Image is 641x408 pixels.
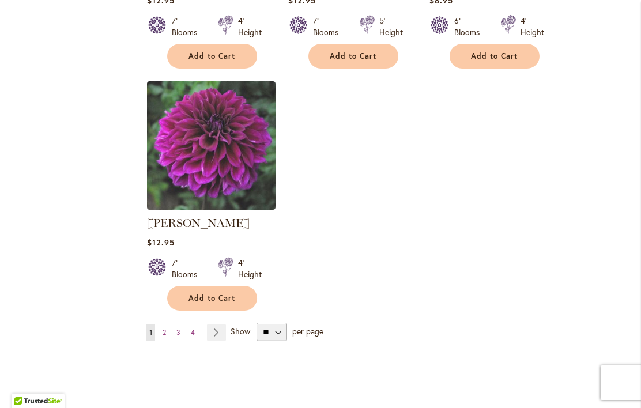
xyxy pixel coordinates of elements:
[163,328,166,337] span: 2
[167,286,257,311] button: Add to Cart
[147,201,276,212] a: Einstein
[313,15,345,38] div: 7" Blooms
[147,216,250,230] a: [PERSON_NAME]
[172,257,204,280] div: 7" Blooms
[160,324,169,341] a: 2
[521,15,544,38] div: 4' Height
[147,237,175,248] span: $12.95
[379,15,403,38] div: 5' Height
[191,328,195,337] span: 4
[176,328,180,337] span: 3
[172,15,204,38] div: 7" Blooms
[167,44,257,69] button: Add to Cart
[454,15,487,38] div: 6" Blooms
[238,257,262,280] div: 4' Height
[188,293,236,303] span: Add to Cart
[9,367,41,399] iframe: Launch Accessibility Center
[147,81,276,210] img: Einstein
[238,15,262,38] div: 4' Height
[188,324,198,341] a: 4
[231,326,250,337] span: Show
[188,51,236,61] span: Add to Cart
[450,44,540,69] button: Add to Cart
[174,324,183,341] a: 3
[292,326,323,337] span: per page
[330,51,377,61] span: Add to Cart
[308,44,398,69] button: Add to Cart
[471,51,518,61] span: Add to Cart
[149,328,152,337] span: 1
